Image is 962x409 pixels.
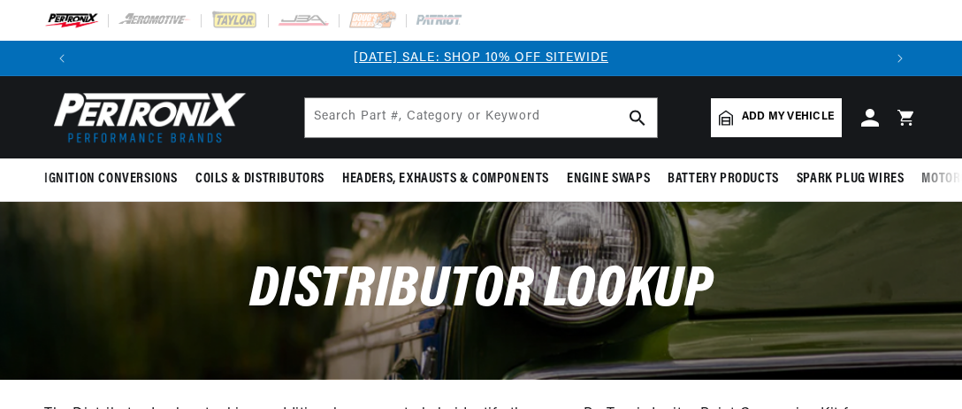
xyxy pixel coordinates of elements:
[567,170,650,189] span: Engine Swaps
[354,51,608,65] a: [DATE] SALE: SHOP 10% OFF SITEWIDE
[659,158,788,200] summary: Battery Products
[80,49,882,68] div: Announcement
[44,41,80,76] button: Translation missing: en.sections.announcements.previous_announcement
[249,262,714,320] span: Distributor Lookup
[742,109,834,126] span: Add my vehicle
[44,158,187,200] summary: Ignition Conversions
[618,98,657,137] button: search button
[788,158,913,200] summary: Spark Plug Wires
[80,49,882,68] div: 1 of 3
[558,158,659,200] summary: Engine Swaps
[342,170,549,189] span: Headers, Exhausts & Components
[195,170,324,189] span: Coils & Distributors
[305,98,657,137] input: Search Part #, Category or Keyword
[797,170,905,189] span: Spark Plug Wires
[187,158,333,200] summary: Coils & Distributors
[44,170,178,189] span: Ignition Conversions
[44,87,248,148] img: Pertronix
[668,170,779,189] span: Battery Products
[882,41,918,76] button: Translation missing: en.sections.announcements.next_announcement
[333,158,558,200] summary: Headers, Exhausts & Components
[711,98,842,137] a: Add my vehicle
